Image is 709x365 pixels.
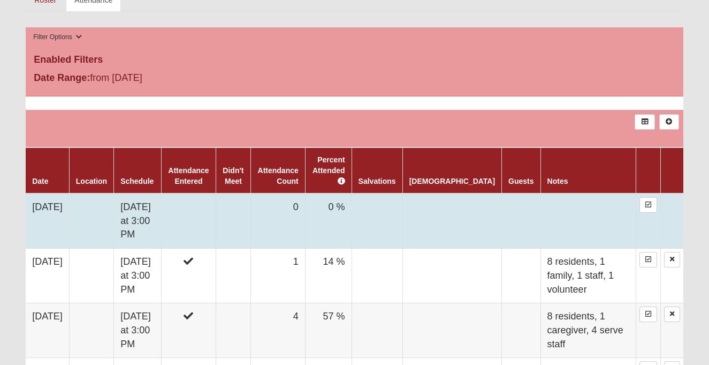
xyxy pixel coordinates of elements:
td: 57 % [305,303,352,358]
a: Enter Attendance [639,307,657,322]
td: 8 residents, 1 family, 1 staff, 1 volunteer [540,249,636,303]
a: Schedule [120,177,154,185]
a: Percent Attended [312,155,345,185]
td: [DATE] at 3:00 PM [114,249,162,303]
th: Salvations [352,147,402,193]
a: Enter Attendance [639,197,657,213]
h4: Enabled Filters [34,54,675,66]
td: [DATE] at 3:00 PM [114,193,162,249]
th: [DEMOGRAPHIC_DATA] [402,147,501,193]
a: Location [76,177,107,185]
td: 14 % [305,249,352,303]
td: [DATE] [26,303,69,358]
td: 0 [250,193,305,249]
label: Date Range: [34,71,90,85]
a: Delete [664,307,680,322]
a: Didn't Meet [223,166,243,185]
td: [DATE] at 3:00 PM [114,303,162,358]
a: Attendance Entered [168,166,209,185]
a: Delete [664,252,680,267]
td: 0 % [305,193,352,249]
td: 1 [250,249,305,303]
button: Filter Options [30,32,85,43]
td: [DATE] [26,249,69,303]
th: Guests [502,147,540,193]
a: Export to Excel [635,114,654,130]
a: Enter Attendance [639,252,657,267]
a: Attendance Count [258,166,299,185]
td: 4 [250,303,305,358]
div: from [DATE] [26,71,245,88]
td: 8 residents, 1 caregiver, 4 serve staff [540,303,636,358]
a: Date [32,177,48,185]
a: Notes [547,177,568,185]
a: Alt+N [659,114,679,130]
td: [DATE] [26,193,69,249]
